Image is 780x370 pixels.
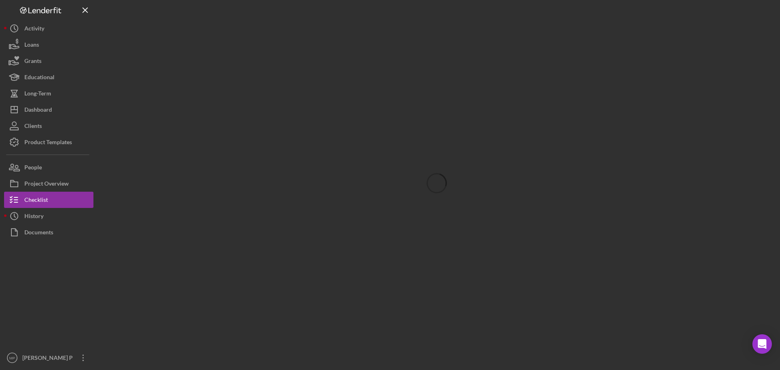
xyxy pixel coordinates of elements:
div: Grants [24,53,41,71]
button: Product Templates [4,134,93,150]
button: History [4,208,93,224]
div: Checklist [24,192,48,210]
div: Educational [24,69,54,87]
div: Long-Term [24,85,51,104]
div: Open Intercom Messenger [752,334,772,354]
button: Long-Term [4,85,93,102]
div: Documents [24,224,53,242]
div: Product Templates [24,134,72,152]
button: Dashboard [4,102,93,118]
div: History [24,208,43,226]
button: Activity [4,20,93,37]
button: MP[PERSON_NAME] P [4,350,93,366]
div: Activity [24,20,44,39]
button: Grants [4,53,93,69]
div: Loans [24,37,39,55]
button: Documents [4,224,93,240]
div: Clients [24,118,42,136]
button: People [4,159,93,175]
div: [PERSON_NAME] P [20,350,73,368]
button: Project Overview [4,175,93,192]
button: Checklist [4,192,93,208]
text: MP [9,356,15,360]
div: Dashboard [24,102,52,120]
button: Educational [4,69,93,85]
div: Project Overview [24,175,69,194]
div: People [24,159,42,177]
button: Loans [4,37,93,53]
button: Clients [4,118,93,134]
